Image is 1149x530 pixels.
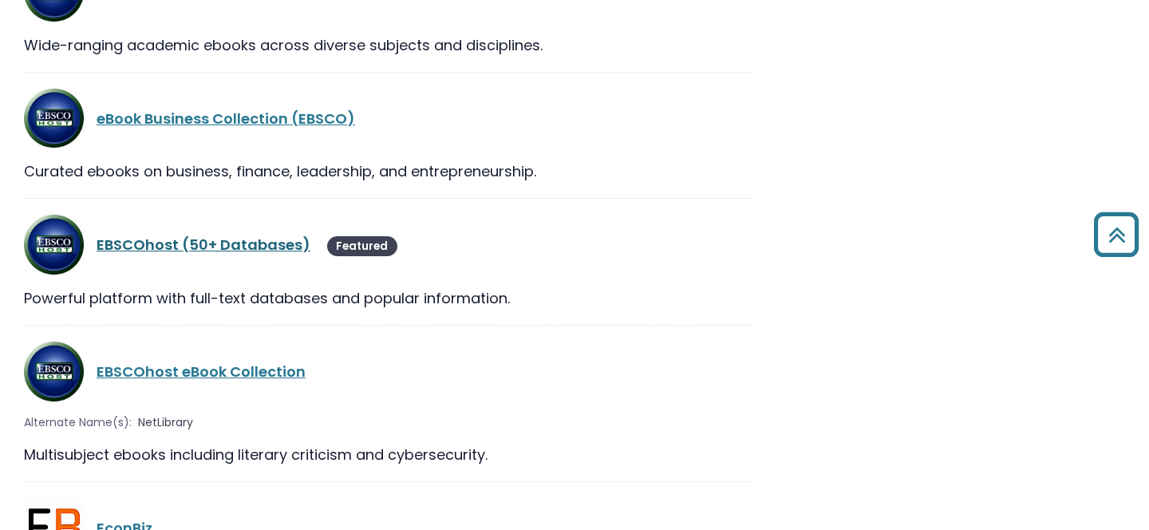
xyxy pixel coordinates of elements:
a: EBSCOhost eBook Collection [97,362,306,382]
a: Back to Top [1088,220,1145,249]
div: Multisubject ebooks including literary criticism and cybersecurity. [24,444,752,465]
a: EBSCOhost (50+ Databases) [97,235,310,255]
span: Featured [327,236,397,257]
div: Powerful platform with full-text databases and popular information. [24,287,752,309]
span: NetLibrary [138,414,193,431]
div: Curated ebooks on business, finance, leadership, and entrepreneurship. [24,160,752,182]
a: eBook Business Collection (EBSCO) [97,109,355,129]
div: Wide-ranging academic ebooks across diverse subjects and disciplines. [24,34,752,56]
span: Alternate Name(s): [24,414,132,431]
